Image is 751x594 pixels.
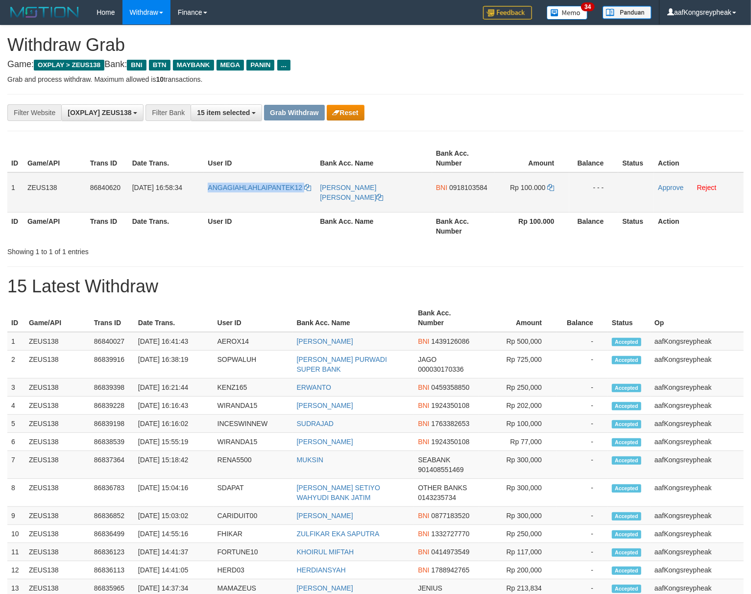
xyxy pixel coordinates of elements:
span: BNI [418,402,429,409]
th: Action [654,212,744,240]
td: ZEUS138 [25,525,90,543]
td: 86838539 [90,433,134,451]
td: 86839916 [90,351,134,379]
th: Balance [569,212,619,240]
td: - [557,543,608,561]
td: - [557,507,608,525]
td: ZEUS138 [24,172,86,213]
span: Copy 1924350108 to clipboard [432,438,470,446]
td: ZEUS138 [25,415,90,433]
td: Rp 725,000 [479,351,557,379]
span: Accepted [612,456,641,465]
span: PANIN [246,60,274,71]
td: ZEUS138 [25,433,90,451]
img: Button%20Memo.svg [547,6,588,20]
td: - [557,479,608,507]
a: [PERSON_NAME] [PERSON_NAME] [320,184,383,201]
td: Rp 117,000 [479,543,557,561]
td: - [557,397,608,415]
th: Date Trans. [128,212,204,240]
span: Copy 0459358850 to clipboard [432,383,470,391]
td: 86839398 [90,379,134,397]
span: MAYBANK [173,60,214,71]
td: 86840027 [90,332,134,351]
th: Amount [495,144,569,172]
a: KHOIRUL MIFTAH [297,548,354,556]
td: AEROX14 [214,332,293,351]
td: 6 [7,433,25,451]
th: Action [654,144,744,172]
td: aafKongsreypheak [651,397,744,415]
td: 7 [7,451,25,479]
td: aafKongsreypheak [651,433,744,451]
th: Trans ID [86,212,128,240]
th: Trans ID [86,144,128,172]
button: [OXPLAY] ZEUS138 [61,104,144,121]
td: Rp 100,000 [479,415,557,433]
span: Accepted [612,356,641,364]
span: OXPLAY > ZEUS138 [34,60,104,71]
button: Reset [327,105,364,120]
th: Bank Acc. Name [316,212,432,240]
td: [DATE] 16:41:43 [134,332,214,351]
td: aafKongsreypheak [651,415,744,433]
td: - [557,379,608,397]
th: Bank Acc. Number [432,212,495,240]
span: Copy 1924350108 to clipboard [432,402,470,409]
a: [PERSON_NAME] [297,337,353,345]
div: Showing 1 to 1 of 1 entries [7,243,306,257]
th: Status [618,144,654,172]
td: SOPWALUH [214,351,293,379]
span: Accepted [612,530,641,539]
span: BNI [418,530,429,538]
span: JAGO [418,356,436,363]
td: 9 [7,507,25,525]
td: 86836113 [90,561,134,579]
th: ID [7,144,24,172]
td: 86836783 [90,479,134,507]
td: 86836123 [90,543,134,561]
th: Status [608,304,651,332]
span: Accepted [612,548,641,557]
a: SUDRAJAD [297,420,334,428]
span: Accepted [612,438,641,447]
td: HERD03 [214,561,293,579]
span: Copy 901408551469 to clipboard [418,466,463,474]
td: ZEUS138 [25,332,90,351]
h1: Withdraw Grab [7,35,744,55]
td: WIRANDA15 [214,433,293,451]
span: [DATE] 16:58:34 [132,184,182,191]
a: [PERSON_NAME] [297,512,353,520]
a: Approve [658,184,683,191]
span: 34 [581,2,594,11]
th: Game/API [25,304,90,332]
td: - [557,415,608,433]
a: [PERSON_NAME] SETIYO WAHYUDI BANK JATIM [297,484,380,501]
a: ERWANTO [297,383,332,391]
td: KENZ165 [214,379,293,397]
span: 86840620 [90,184,121,191]
td: aafKongsreypheak [651,332,744,351]
a: [PERSON_NAME] [297,402,353,409]
td: [DATE] 15:03:02 [134,507,214,525]
a: Copy 100000 to clipboard [548,184,555,191]
td: aafKongsreypheak [651,525,744,543]
td: 12 [7,561,25,579]
span: ... [277,60,291,71]
span: Accepted [612,384,641,392]
td: - [557,332,608,351]
td: 8 [7,479,25,507]
th: User ID [204,212,316,240]
td: aafKongsreypheak [651,543,744,561]
td: Rp 300,000 [479,479,557,507]
span: BNI [436,184,447,191]
a: Reject [697,184,717,191]
img: panduan.png [603,6,652,19]
span: Accepted [612,402,641,410]
span: BNI [418,420,429,428]
button: 15 item selected [191,104,262,121]
span: BNI [418,512,429,520]
td: Rp 300,000 [479,507,557,525]
td: ZEUS138 [25,479,90,507]
td: - - - [569,172,619,213]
